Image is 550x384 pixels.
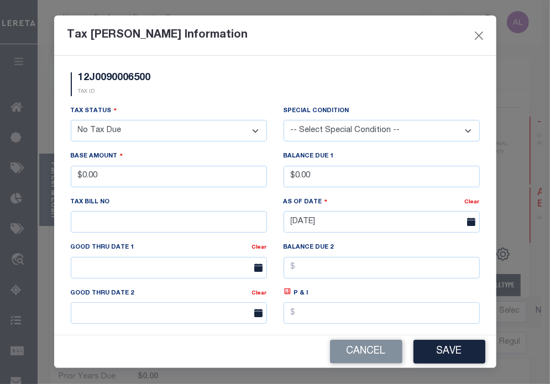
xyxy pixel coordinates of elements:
input: $ [284,257,480,278]
input: $ [284,302,480,324]
input: $ [71,166,267,187]
label: Balance Due 1 [284,152,334,161]
label: P & I [294,289,308,298]
button: Cancel [330,340,402,364]
h5: 12J0090006500 [78,72,161,85]
label: Good Thru Date 2 [71,289,137,298]
button: Save [413,340,485,364]
label: Base Amount [71,151,123,161]
label: Balance Due 2 [284,243,334,253]
label: Tax Bill No [71,198,110,207]
label: As Of Date [284,197,328,207]
a: Clear [252,291,267,296]
label: Good Thru Date 1 [71,243,137,253]
input: $ [284,166,480,187]
label: Tax Status [71,106,117,116]
a: Clear [252,245,267,250]
label: Special Condition [284,107,349,116]
p: TAX ID [78,88,161,96]
a: Clear [465,199,480,205]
